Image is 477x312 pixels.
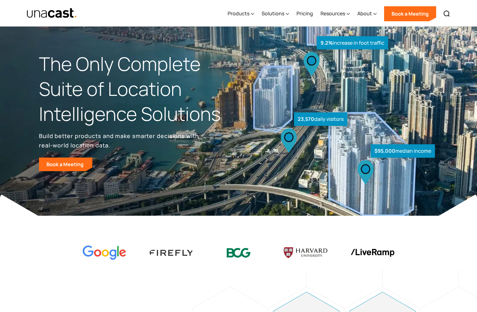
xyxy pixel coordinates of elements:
[443,10,450,17] img: Search icon
[374,147,395,154] strong: $95,000
[262,1,289,27] div: Solutions
[357,10,372,17] div: About
[296,1,313,27] a: Pricing
[317,36,388,50] div: increase in foot traffic
[320,39,333,46] strong: 9.2%
[39,131,201,150] p: Build better products and make smarter decisions with real-world location data.
[320,1,350,27] div: Resources
[284,245,327,260] img: Harvard U logo
[150,250,193,256] img: Firefly Advertising logo
[217,244,260,262] img: BCG logo
[357,1,377,27] div: About
[39,157,92,171] a: Book a Meeting
[262,10,284,17] div: Solutions
[371,144,435,158] div: median income
[384,6,436,21] a: Book a Meeting
[228,10,249,17] div: Products
[26,8,77,19] a: home
[298,116,314,122] strong: 23,570
[351,249,394,257] img: liveramp logo
[294,112,347,126] div: daily visitors
[228,1,254,27] div: Products
[39,52,238,126] h1: The Only Complete Suite of Location Intelligence Solutions
[320,10,345,17] div: Resources
[26,8,77,19] img: Unacast text logo
[83,245,126,260] img: Google logo Color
